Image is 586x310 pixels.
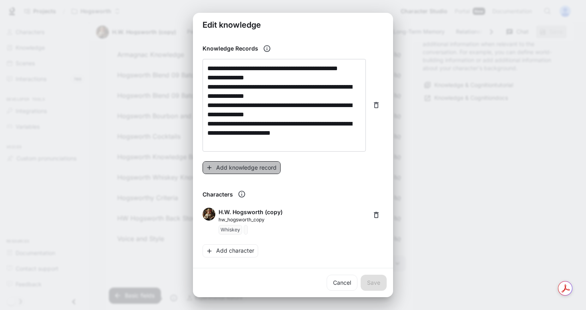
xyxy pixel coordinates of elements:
[203,161,281,174] button: Add knowledge record
[327,275,357,291] a: Cancel
[203,190,233,199] p: Characters
[219,225,244,235] span: Whiskey
[221,227,240,233] p: Whiskey
[369,208,383,235] span: Delete
[203,208,215,221] img: H.W. Hogsworth (copy)
[219,216,283,223] p: hw_hogsworth_copy
[203,45,258,53] h6: Knowledge Records
[219,208,283,216] p: H.W. Hogsworth (copy)
[203,244,258,257] button: Add character
[193,13,393,37] h2: Edit knowledge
